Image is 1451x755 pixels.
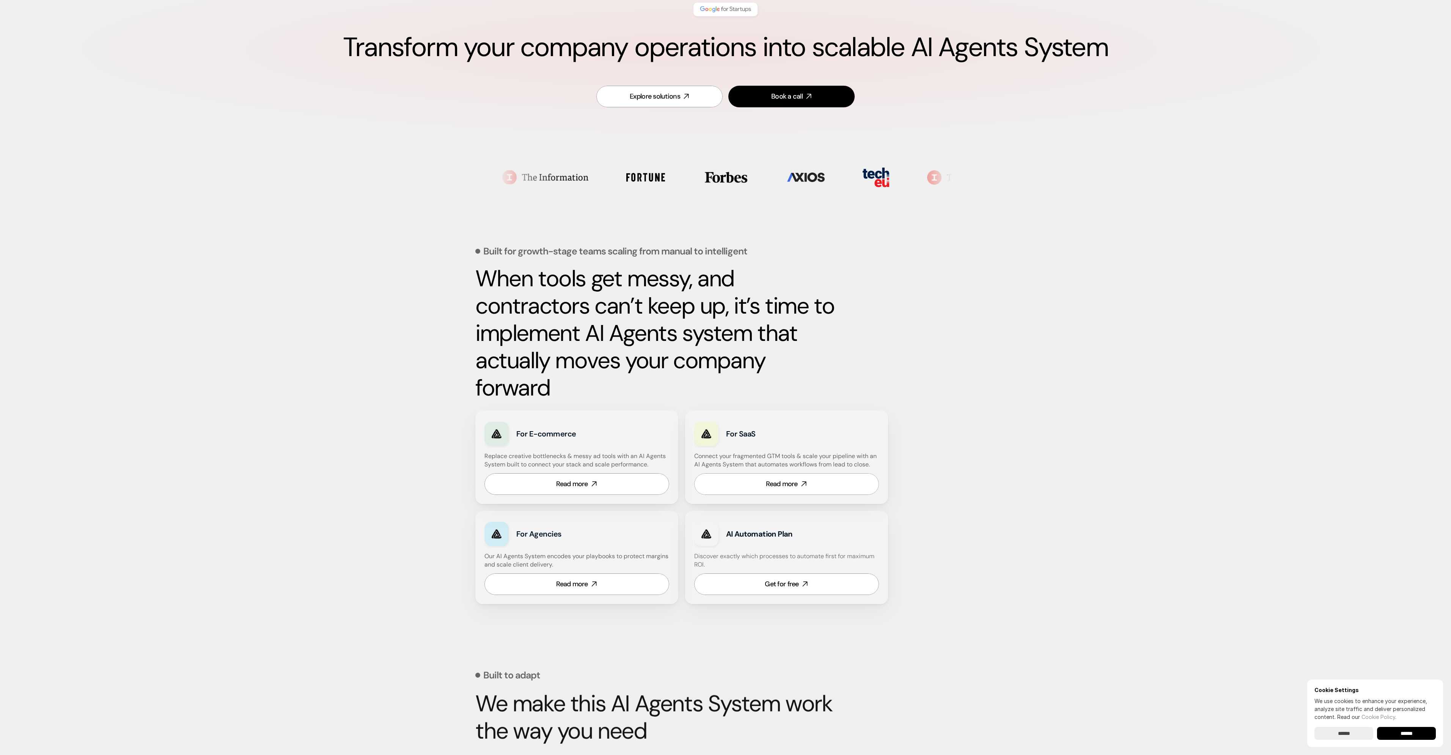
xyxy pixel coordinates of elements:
strong: When tools get messy, and contractors can’t keep up, it’s time to implement AI Agents system that... [475,264,839,403]
div: Read more [556,479,588,489]
a: Read more [484,573,669,595]
a: Get for free [694,573,879,595]
strong: AI Automation Plan [726,529,792,539]
a: Explore solutions [596,86,723,107]
h6: Cookie Settings [1314,687,1436,693]
p: Built for growth-stage teams scaling from manual to intelligent [483,246,747,256]
h4: Connect your fragmented GTM tools & scale your pipeline with an AI Agents System that automates w... [694,452,883,469]
a: Cookie Policy [1361,714,1395,720]
p: We use cookies to enhance your experience, analyze site traffic and deliver personalized content. [1314,697,1436,721]
strong: We make this AI Agents System work the way you need [475,689,837,746]
span: Read our . [1337,714,1396,720]
h4: Replace creative bottlenecks & messy ad tools with an AI Agents System built to connect your stac... [484,452,667,469]
h4: Discover exactly which processes to automate first for maximum ROI. [694,552,879,569]
p: Built to adapt [483,670,540,680]
div: Read more [766,479,798,489]
h3: For SaaS [726,429,830,439]
div: Book a call [771,92,803,101]
h1: Transform your company operations into scalable AI Agents System [30,31,1421,63]
div: Read more [556,579,588,589]
div: Get for free [765,579,799,589]
h3: For E-commerce [516,429,620,439]
a: Read more [694,473,879,495]
a: Book a call [728,86,855,107]
h3: For Agencies [516,529,620,539]
a: Read more [484,473,669,495]
div: Explore solutions [630,92,680,101]
h4: Our AI Agents System encodes your playbooks to protect margins and scale client delivery. [484,552,669,569]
